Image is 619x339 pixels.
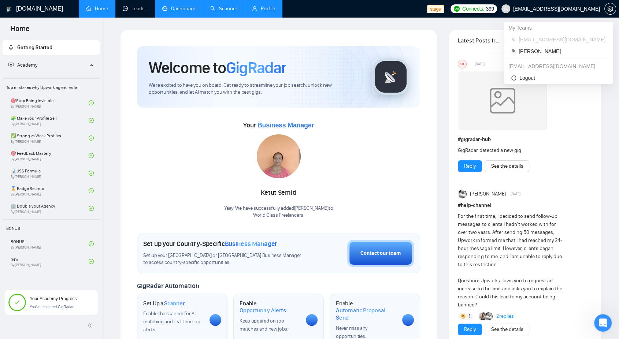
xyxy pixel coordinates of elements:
img: 1706688268687-WhatsApp%20Image%202024-01-31%20at%2014.03.18.jpeg [257,134,301,178]
a: dashboardDashboard [162,5,196,12]
h1: # help-channel [458,201,592,209]
button: setting [604,3,616,15]
span: Scanner [164,300,185,307]
span: Your Academy Progress [30,296,77,301]
span: [DATE] [475,61,485,67]
a: ✅ Strong vs Weak ProfilesBy[PERSON_NAME] [11,130,89,146]
p: World Class Freelancers . [224,212,333,219]
a: 🏢 Double your AgencyBy[PERSON_NAME] [11,200,89,216]
span: stage [427,5,444,13]
span: Academy [17,62,37,68]
span: double-left [87,322,94,329]
a: 📊 JSS FormulaBy[PERSON_NAME] [11,165,89,181]
span: 1 [468,313,470,320]
img: logo [6,3,11,15]
a: 🧩 Make Your Profile SellBy[PERSON_NAME] [11,112,89,128]
h1: Enable [240,300,300,314]
a: searchScanner [210,5,237,12]
a: userProfile [252,5,275,12]
span: Top mistakes why Upwork agencies fail [3,80,99,95]
div: For the first time, I decided to send follow-up messages to clients I hadn't worked with for over... [458,212,565,309]
h1: Set up your Country-Specific [143,240,277,248]
a: Reply [464,162,476,170]
span: check-circle [89,259,94,264]
a: homeHome [86,5,108,12]
img: weqQh+iSagEgQAAAABJRU5ErkJggg== [459,71,546,130]
span: check-circle [89,206,94,211]
div: arief.rahman@gigradar.io [504,60,613,72]
h1: Welcome to [149,58,286,78]
iframe: Intercom live chat [594,314,612,332]
span: check-circle [89,100,94,105]
span: check-circle [89,118,94,123]
span: Automatic Proposal Send [336,307,396,321]
span: Set up your [GEOGRAPHIC_DATA] or [GEOGRAPHIC_DATA] Business Manager to access country-specific op... [143,252,306,266]
a: 2replies [496,313,514,320]
div: Contact our team [360,249,401,257]
h1: Set Up a [143,300,185,307]
button: Reply [458,160,482,172]
a: newBy[PERSON_NAME] [11,253,89,269]
span: logout [511,75,516,81]
span: [DATE] [511,191,520,197]
span: BONUS [3,221,99,236]
span: Enable the scanner for AI matching and real-time job alerts. [143,310,200,333]
span: check-circle [89,153,94,158]
span: fund-projection-screen [8,62,14,67]
button: Collapse window [220,3,234,17]
img: upwork-logo.png [454,6,460,12]
span: Business Manager [225,240,277,248]
button: See the details [485,324,529,335]
span: check-circle [89,171,94,176]
div: Close [234,3,247,16]
span: Getting Started [17,44,52,51]
span: GigRadar Automation [137,282,199,290]
span: Logout [511,74,605,82]
span: 399 [486,5,494,13]
div: US [458,60,466,68]
a: See the details [491,325,523,334]
span: check-circle [89,188,94,193]
span: Your [243,121,314,129]
a: 🎯Stop Being InvisibleBy[PERSON_NAME] [11,95,89,111]
span: Home [4,23,36,39]
span: [PERSON_NAME] [519,47,605,55]
span: team [511,49,516,53]
span: check-circle [89,135,94,141]
img: 🤔 [460,314,466,319]
a: 🏅 Badge SecretsBy[PERSON_NAME] [11,183,89,199]
h1: Enable [336,300,396,321]
span: [EMAIL_ADDRESS][DOMAIN_NAME] [519,36,605,44]
h1: # gigradar-hub [458,135,592,144]
button: Contact our team [347,240,414,267]
div: GigRadar detected a new gig [458,146,565,154]
span: rocket [8,45,14,50]
div: My Teams [504,22,613,34]
a: See the details [491,162,523,170]
div: Ketut Semiti [224,187,333,199]
button: go back [5,3,19,17]
img: Pavel [459,190,467,198]
img: Korlan [479,312,488,320]
span: [PERSON_NAME] [470,190,506,198]
li: Academy Homepage [3,75,100,269]
li: Getting Started [3,40,100,55]
span: Opportunity Alerts [240,307,286,314]
span: We're excited to have you on board. Get ready to streamline your job search, unlock new opportuni... [149,82,360,96]
span: setting [605,6,616,12]
span: check-circle [89,241,94,246]
a: Reply [464,325,476,334]
span: check [14,299,20,305]
a: BONUSBy[PERSON_NAME] [11,236,89,252]
a: 🎯 Feedback MasteryBy[PERSON_NAME] [11,148,89,164]
span: team [511,37,516,42]
span: Academy [8,62,37,68]
span: You’ve mastered GigRadar [30,305,74,309]
span: Business Manager [257,122,314,129]
a: messageLeads [123,5,148,12]
button: Reply [458,324,482,335]
span: Connects: [462,5,484,13]
div: Yaay! We have successfully added [PERSON_NAME] to [224,205,333,219]
span: Keep updated on top matches and new jobs. [240,318,288,332]
span: GigRadar [226,58,286,78]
